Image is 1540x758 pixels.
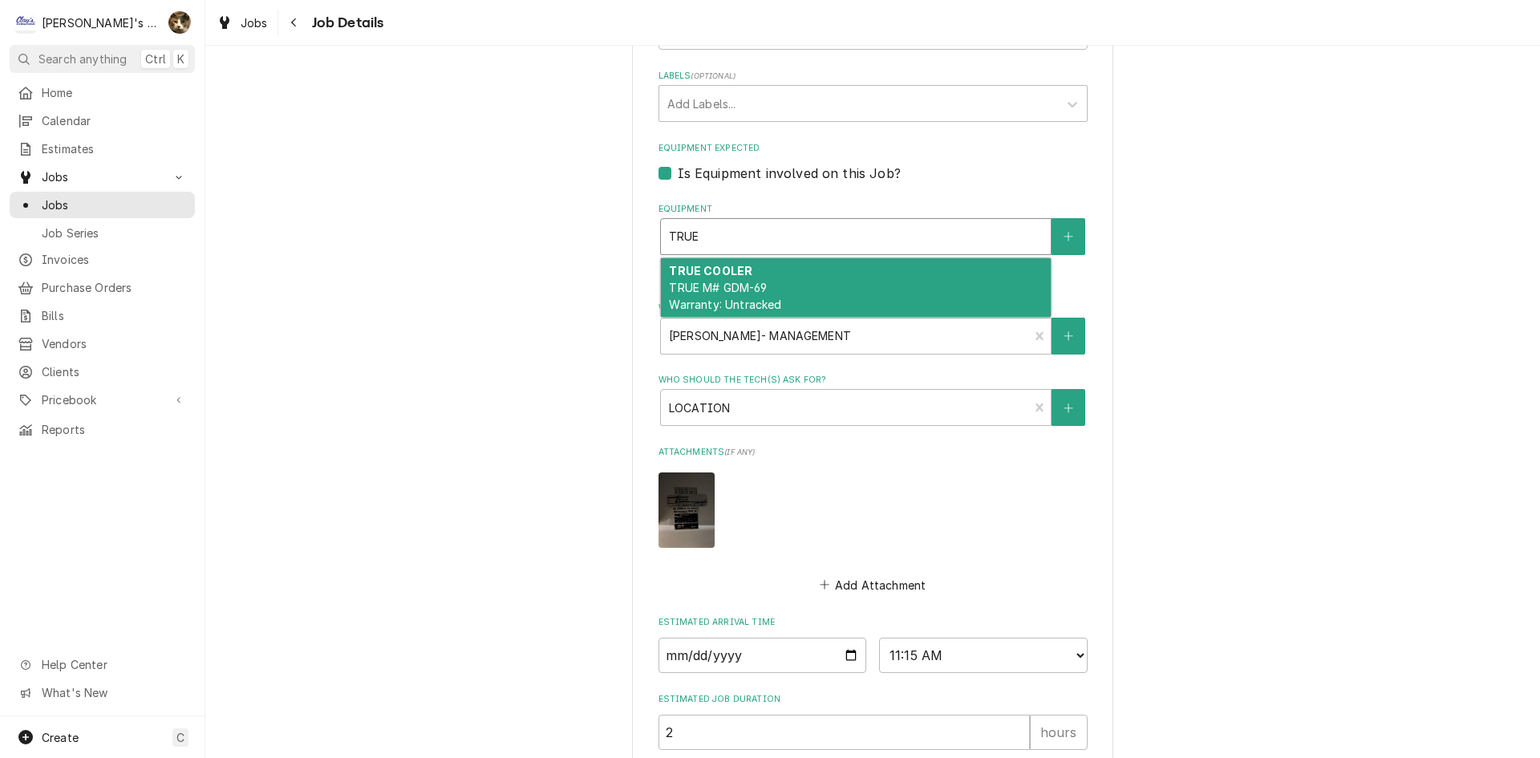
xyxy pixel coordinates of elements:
span: Jobs [241,14,268,31]
div: KH [168,11,191,34]
label: Estimated Arrival Time [659,616,1088,629]
div: Equipment Expected [659,142,1088,183]
svg: Create New Contact [1064,403,1073,414]
span: Jobs [42,168,163,185]
label: Is Equipment involved on this Job? [678,164,901,183]
a: Calendar [10,107,195,134]
a: Purchase Orders [10,274,195,301]
svg: Create New Contact [1064,330,1073,342]
a: Invoices [10,246,195,273]
div: Clay's Refrigeration's Avatar [14,11,37,34]
span: Pricebook [42,391,163,408]
div: Attachments [659,446,1088,596]
div: Estimated Arrival Time [659,616,1088,673]
a: Jobs [210,10,274,36]
label: Who should the tech(s) ask for? [659,374,1088,387]
span: ( optional ) [691,71,736,80]
div: [PERSON_NAME]'s Refrigeration [42,14,160,31]
a: Go to Pricebook [10,387,195,413]
div: C [14,11,37,34]
button: Create New Equipment [1052,218,1085,255]
select: Time Select [879,638,1088,673]
span: Vendors [42,335,187,352]
div: Who called in this service? [659,302,1088,354]
span: Purchase Orders [42,279,187,296]
svg: Create New Equipment [1064,231,1073,242]
label: Estimated Job Duration [659,693,1088,706]
span: Job Details [307,12,384,34]
span: Job Series [42,225,187,241]
a: Go to Help Center [10,651,195,678]
button: Create New Contact [1052,318,1085,355]
a: Home [10,79,195,106]
span: Home [42,84,187,101]
span: Help Center [42,656,185,673]
div: Kassie Heidecker's Avatar [168,11,191,34]
a: Reports [10,416,195,443]
input: Date [659,638,867,673]
div: Equipment [659,203,1088,282]
a: Bills [10,302,195,329]
img: xSFQsICQGqchjqhZ6Tfg [659,472,715,547]
strong: TRUE COOLER [669,264,752,278]
div: Who should the tech(s) ask for? [659,374,1088,426]
label: Labels [659,70,1088,83]
a: Go to Jobs [10,164,195,190]
span: Estimates [42,140,187,157]
label: Who called in this service? [659,302,1088,314]
span: K [177,51,184,67]
span: Clients [42,363,187,380]
span: Bills [42,307,187,324]
a: Clients [10,359,195,385]
div: Estimated Job Duration [659,693,1088,750]
span: C [176,729,184,746]
label: Equipment [659,203,1088,216]
a: Estimates [10,136,195,162]
button: Create New Contact [1052,389,1085,426]
a: Job Series [10,220,195,246]
span: ( if any ) [724,448,755,456]
span: Reports [42,421,187,438]
label: Equipment Expected [659,142,1088,155]
span: What's New [42,684,185,701]
div: hours [1030,715,1088,750]
span: Jobs [42,197,187,213]
div: Labels [659,70,1088,122]
span: Search anything [38,51,127,67]
a: Go to What's New [10,679,195,706]
a: Vendors [10,330,195,357]
a: Jobs [10,192,195,218]
span: Calendar [42,112,187,129]
label: Attachments [659,446,1088,459]
button: Add Attachment [817,574,929,596]
span: Invoices [42,251,187,268]
button: Navigate back [282,10,307,35]
span: TRUE M# GDM-69 Warranty: Untracked [669,281,781,311]
button: Search anythingCtrlK [10,45,195,73]
span: Ctrl [145,51,166,67]
span: Create [42,731,79,744]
